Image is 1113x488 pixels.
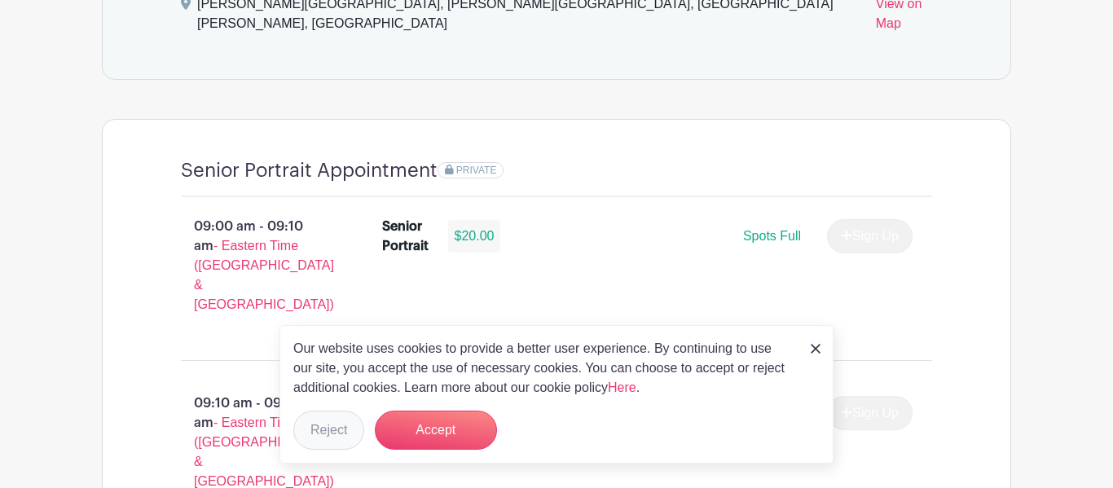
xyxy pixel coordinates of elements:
[382,217,429,256] div: Senior Portrait
[293,339,794,398] p: Our website uses cookies to provide a better user experience. By continuing to use our site, you ...
[456,165,497,176] span: PRIVATE
[811,344,820,354] img: close_button-5f87c8562297e5c2d7936805f587ecaba9071eb48480494691a3f1689db116b3.svg
[375,411,497,450] button: Accept
[155,210,356,321] p: 09:00 am - 09:10 am
[743,229,801,243] span: Spots Full
[181,159,438,182] h4: Senior Portrait Appointment
[194,415,334,488] span: - Eastern Time ([GEOGRAPHIC_DATA] & [GEOGRAPHIC_DATA])
[293,411,364,450] button: Reject
[448,220,501,253] div: $20.00
[194,239,334,311] span: - Eastern Time ([GEOGRAPHIC_DATA] & [GEOGRAPHIC_DATA])
[608,380,636,394] a: Here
